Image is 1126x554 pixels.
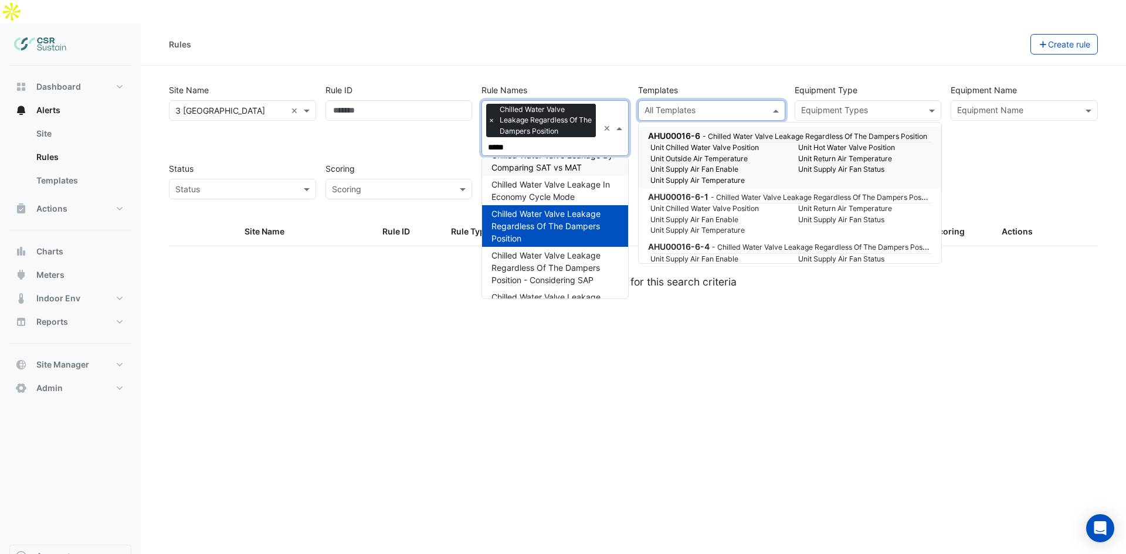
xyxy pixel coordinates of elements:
[638,80,678,100] label: Templates
[451,225,506,239] div: Rule Type
[1086,514,1114,542] div: Open Intercom Messenger
[291,104,301,117] span: Clear
[27,169,131,192] a: Templates
[169,38,191,50] div: Rules
[703,132,927,141] small: Chilled Water Valve Leakage Regardless Of The Dampers Position
[36,246,63,257] span: Charts
[1002,225,1091,239] div: Actions
[491,209,601,243] span: Chilled Water Valve Leakage Regardless Of The Dampers Position
[648,131,700,141] span: AHU00016-6
[36,359,89,371] span: Site Manager
[245,225,368,239] div: Site Name
[643,104,696,119] div: All Templates
[15,104,27,116] app-icon: Alerts
[643,164,791,175] small: Unit Supply Air Fan Enable
[491,179,610,202] span: Chilled Water Valve Leakage In Economy Cycle Mode
[791,164,939,175] small: Unit Supply Air Fan Status
[648,192,708,202] span: AHU00016-6-1
[27,122,131,145] a: Site
[9,310,131,334] button: Reports
[9,376,131,400] button: Admin
[9,122,131,197] div: Alerts
[638,122,942,264] ng-dropdown-panel: Options list
[14,33,67,56] img: Company Logo
[799,104,868,119] div: Equipment Types
[36,316,68,328] span: Reports
[9,197,131,220] button: Actions
[1030,34,1098,55] button: Create rule
[791,142,939,153] small: Unit Hot Water Valve Position
[791,154,939,164] small: Unit Return Air Temperature
[933,225,988,239] div: Scoring
[712,242,937,251] small: Chilled Water Valve Leakage Regardless Of The Dampers Position
[795,80,857,100] label: Equipment Type
[15,382,27,394] app-icon: Admin
[643,142,791,153] small: Unit Chilled Water Valve Position
[15,246,27,257] app-icon: Charts
[15,269,27,281] app-icon: Meters
[711,192,935,202] small: Chilled Water Valve Leakage Regardless Of The Dampers Position
[955,104,1023,119] div: Equipment Name
[9,240,131,263] button: Charts
[169,158,194,179] label: Status
[15,359,27,371] app-icon: Site Manager
[36,203,67,215] span: Actions
[169,80,209,100] label: Site Name
[36,382,63,394] span: Admin
[497,104,596,137] span: Chilled Water Valve Leakage Regardless Of The Dampers Position
[382,225,437,239] div: Rule ID
[643,225,791,236] small: Unit Supply Air Temperature
[491,250,601,285] span: Chilled Water Valve Leakage Regardless Of The Dampers Position - Considering SAP
[15,293,27,304] app-icon: Indoor Env
[481,157,629,299] ng-dropdown-panel: Options list
[36,269,65,281] span: Meters
[36,104,60,116] span: Alerts
[648,242,710,251] span: AHU00016-6-4
[325,158,355,179] label: Scoring
[9,353,131,376] button: Site Manager
[791,203,939,214] small: Unit Return Air Temperature
[169,274,1098,290] div: No rules were found for this search criteria
[36,81,81,93] span: Dashboard
[15,203,27,215] app-icon: Actions
[643,175,791,186] small: Unit Supply Air Temperature
[27,145,131,169] a: Rules
[791,254,939,264] small: Unit Supply Air Fan Status
[491,292,601,327] span: Chilled Water Valve Leakage Regardless Of The Dampers Position - Considering MAT
[15,316,27,328] app-icon: Reports
[643,154,791,164] small: Unit Outside Air Temperature
[951,80,1017,100] label: Equipment Name
[9,287,131,310] button: Indoor Env
[481,80,527,100] label: Rule Names
[643,215,791,225] small: Unit Supply Air Fan Enable
[15,81,27,93] app-icon: Dashboard
[603,122,613,134] span: Clear
[325,80,352,100] label: Rule ID
[9,263,131,287] button: Meters
[36,293,80,304] span: Indoor Env
[643,254,791,264] small: Unit Supply Air Fan Enable
[9,98,131,122] button: Alerts
[486,114,497,126] span: ×
[9,75,131,98] button: Dashboard
[791,215,939,225] small: Unit Supply Air Fan Status
[643,203,791,214] small: Unit Chilled Water Valve Position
